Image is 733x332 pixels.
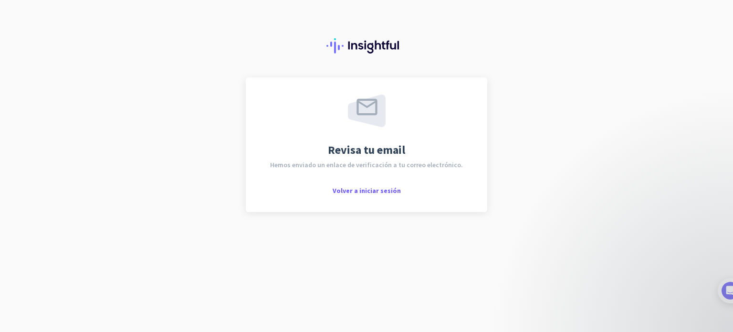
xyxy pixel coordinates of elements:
[326,38,407,54] img: Insightful
[270,161,463,168] span: Hemos enviado un enlace de verificación a tu correo electrónico.
[348,95,386,127] img: email-sent
[328,144,405,156] span: Revisa tu email
[333,186,401,195] span: Volver a iniciar sesión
